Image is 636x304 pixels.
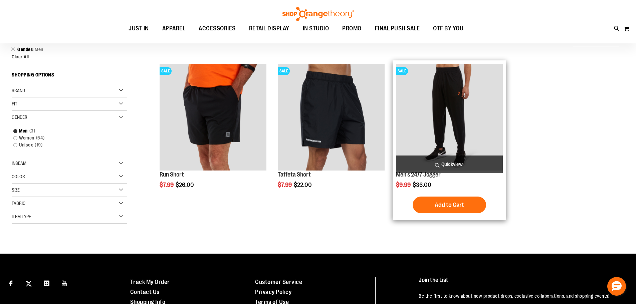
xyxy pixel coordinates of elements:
[249,21,289,36] span: RETAIL DISPLAY
[199,21,236,36] span: ACCESSORIES
[160,182,175,188] span: $7.99
[41,277,52,289] a: Visit our Instagram page
[33,141,44,148] span: 19
[396,64,503,172] a: Product image for 24/7 JoggerSALE
[156,21,192,36] a: APPAREL
[12,114,27,120] span: Gender
[278,67,290,75] span: SALE
[130,279,170,285] a: Track My Order
[419,277,621,289] h4: Join the List
[26,281,32,287] img: Twitter
[255,289,291,295] a: Privacy Policy
[396,67,408,75] span: SALE
[34,134,46,141] span: 54
[433,21,463,36] span: OTF BY YOU
[35,47,43,52] span: Men
[12,54,29,59] span: Clear All
[426,21,470,36] a: OTF BY YOU
[10,127,121,134] a: Men3
[160,64,266,171] img: Product image for Run Short
[396,156,503,173] a: Quickview
[5,277,17,289] a: Visit our Facebook page
[336,21,368,36] a: PROMO
[435,201,464,209] span: Add to Cart
[122,21,156,36] a: JUST IN
[17,47,35,52] span: Gender
[281,7,355,21] img: Shop Orangetheory
[129,21,149,36] span: JUST IN
[160,64,266,172] a: Product image for Run ShortSALE
[160,171,184,178] a: Run Short
[278,64,385,171] img: Product image for Taffeta Short
[396,64,503,171] img: Product image for 24/7 Jogger
[130,289,160,295] a: Contact Us
[278,64,385,172] a: Product image for Taffeta ShortSALE
[296,21,336,36] a: IN STUDIO
[12,174,25,179] span: Color
[419,293,621,299] p: Be the first to know about new product drops, exclusive collaborations, and shopping events!
[278,182,293,188] span: $7.99
[176,182,195,188] span: $26.00
[393,60,506,220] div: product
[12,88,25,93] span: Brand
[413,182,432,188] span: $36.00
[274,60,388,205] div: product
[192,21,242,36] a: ACCESSORIES
[396,171,441,178] a: Men's 24/7 Jogger
[10,141,121,148] a: Unisex19
[294,182,313,188] span: $22.00
[342,21,362,36] span: PROMO
[12,69,127,84] strong: Shopping Options
[12,187,20,193] span: Size
[28,127,37,134] span: 3
[160,67,172,75] span: SALE
[156,60,270,205] div: product
[12,54,127,59] a: Clear All
[10,134,121,141] a: Women54
[368,21,427,36] a: FINAL PUSH SALE
[607,277,626,296] button: Hello, have a question? Let’s chat.
[59,277,70,289] a: Visit our Youtube page
[413,197,486,213] button: Add to Cart
[12,101,17,106] span: Fit
[12,214,31,219] span: Item Type
[12,161,26,166] span: Inseam
[242,21,296,36] a: RETAIL DISPLAY
[255,279,302,285] a: Customer Service
[23,277,35,289] a: Visit our X page
[12,201,25,206] span: Fabric
[278,171,311,178] a: Taffeta Short
[162,21,186,36] span: APPAREL
[396,182,412,188] span: $9.99
[375,21,420,36] span: FINAL PUSH SALE
[303,21,329,36] span: IN STUDIO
